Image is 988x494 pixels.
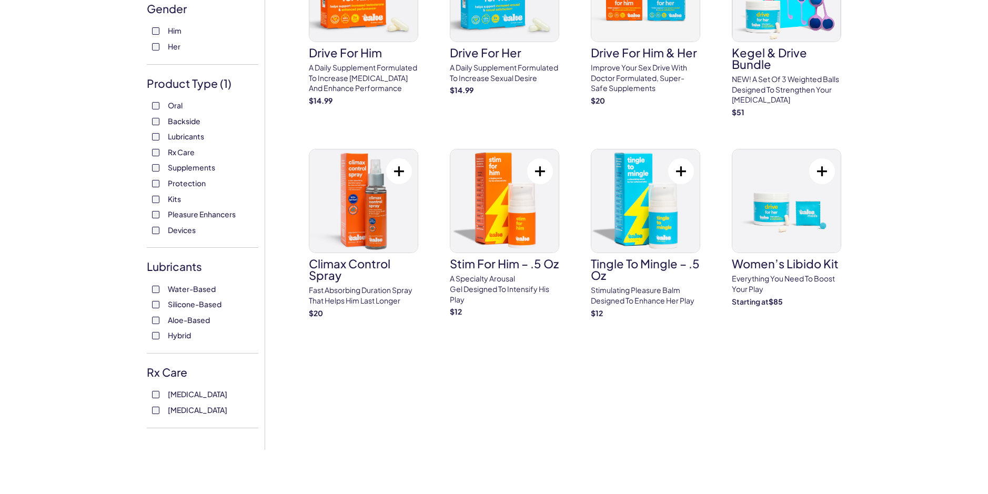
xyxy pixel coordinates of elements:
span: Supplements [168,160,215,174]
h3: drive for him [309,47,418,58]
img: Women’s Libido Kit [732,149,841,253]
span: [MEDICAL_DATA] [168,387,227,401]
span: Starting at [732,297,769,306]
input: Protection [152,180,159,187]
input: Backside [152,118,159,125]
p: Stimulating pleasure balm designed to enhance her play [591,285,700,306]
p: A specialty arousal gel designed to intensify his play [450,274,559,305]
strong: $ 51 [732,107,744,117]
strong: $ 85 [769,297,783,306]
input: Kits [152,196,159,203]
input: [MEDICAL_DATA] [152,407,159,414]
input: Devices [152,227,159,234]
h3: Kegel & Drive Bundle [732,47,841,70]
input: Her [152,43,159,51]
p: NEW! A set of 3 weighted balls designed to strengthen your [MEDICAL_DATA] [732,74,841,105]
a: Women’s Libido KitWomen’s Libido KitEverything you need to Boost Your PlayStarting at$85 [732,149,841,307]
h3: drive for her [450,47,559,58]
h3: Tingle To Mingle – .5 oz [591,258,700,281]
img: Climax Control Spray [309,149,418,253]
strong: $ 20 [309,308,323,318]
input: Pleasure Enhancers [152,211,159,218]
h3: drive for him & her [591,47,700,58]
span: Her [168,39,180,53]
p: Everything you need to Boost Your Play [732,274,841,294]
span: Hybrid [168,328,191,342]
span: [MEDICAL_DATA] [168,403,227,417]
span: Rx Care [168,145,195,159]
a: Climax Control SprayClimax Control SprayFast absorbing duration spray that helps him last longer$20 [309,149,418,318]
img: Tingle To Mingle – .5 oz [591,149,700,253]
input: Lubricants [152,133,159,140]
input: Water-Based [152,286,159,293]
span: Kits [168,192,181,206]
strong: $ 20 [591,96,605,105]
input: Rx Care [152,149,159,156]
input: Supplements [152,164,159,172]
input: [MEDICAL_DATA] [152,391,159,398]
span: Silicone-Based [168,297,221,311]
span: Backside [168,114,200,128]
p: Fast absorbing duration spray that helps him last longer [309,285,418,306]
span: Water-Based [168,282,216,296]
p: A daily supplement formulated to increase [MEDICAL_DATA] and enhance performance [309,63,418,94]
h3: Women’s Libido Kit [732,258,841,269]
a: Stim For Him – .5 ozStim For Him – .5 ozA specialty arousal gel designed to intensify his play$12 [450,149,559,317]
input: Him [152,27,159,35]
h3: Climax Control Spray [309,258,418,281]
input: Oral [152,102,159,109]
p: A daily supplement formulated to increase sexual desire [450,63,559,83]
input: Aloe-Based [152,317,159,324]
span: Him [168,24,182,37]
p: Improve your sex drive with doctor formulated, super-safe supplements [591,63,700,94]
h3: Stim For Him – .5 oz [450,258,559,269]
span: Pleasure Enhancers [168,207,236,221]
span: Lubricants [168,129,204,143]
img: Stim For Him – .5 oz [450,149,559,253]
input: Silicone-Based [152,301,159,308]
a: Tingle To Mingle – .5 ozTingle To Mingle – .5 ozStimulating pleasure balm designed to enhance her... [591,149,700,318]
span: Oral [168,98,183,112]
strong: $ 12 [450,307,462,316]
strong: $ 14.99 [309,96,332,105]
strong: $ 14.99 [450,85,473,95]
input: Hybrid [152,332,159,339]
span: Aloe-Based [168,313,210,327]
span: Devices [168,223,196,237]
span: Protection [168,176,206,190]
strong: $ 12 [591,308,603,318]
